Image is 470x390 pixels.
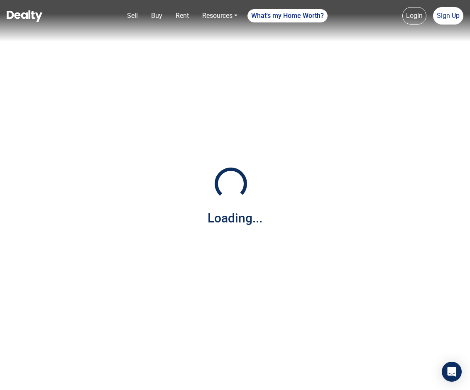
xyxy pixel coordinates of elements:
div: Open Intercom Messenger [442,362,462,382]
div: Loading... [208,209,262,227]
a: Buy [148,7,166,24]
a: Sign Up [433,7,463,25]
a: Rent [172,7,192,24]
img: Dealty - Buy, Sell & Rent Homes [7,10,42,22]
a: Resources [199,7,241,24]
iframe: BigID CMP Widget [4,365,29,390]
a: What's my Home Worth? [247,9,328,22]
a: Login [402,7,426,25]
img: Loading [210,163,252,205]
a: Sell [124,7,141,24]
